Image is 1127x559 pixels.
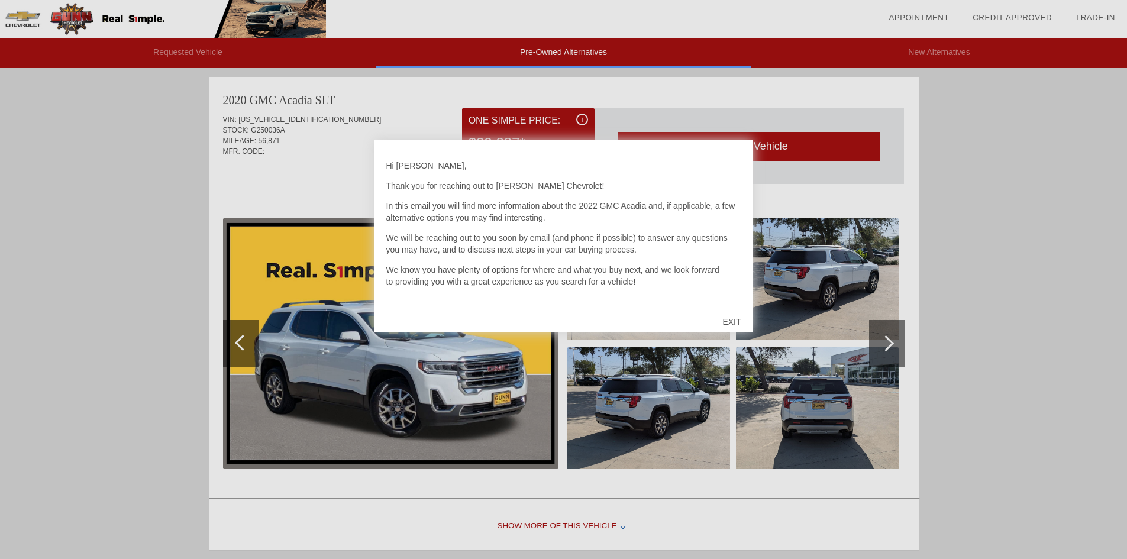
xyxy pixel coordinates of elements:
div: EXIT [711,304,753,340]
p: Hi [PERSON_NAME], [386,160,741,172]
p: We will be reaching out to you soon by email (and phone if possible) to answer any questions you ... [386,232,741,256]
a: Appointment [889,13,949,22]
p: We know you have plenty of options for where and what you buy next, and we look forward to provid... [386,264,741,287]
p: Thank you for reaching out to [PERSON_NAME] Chevrolet! [386,180,741,192]
a: Credit Approved [973,13,1052,22]
p: In this email you will find more information about the 2022 GMC Acadia and, if applicable, a few ... [386,200,741,224]
a: Trade-In [1076,13,1115,22]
